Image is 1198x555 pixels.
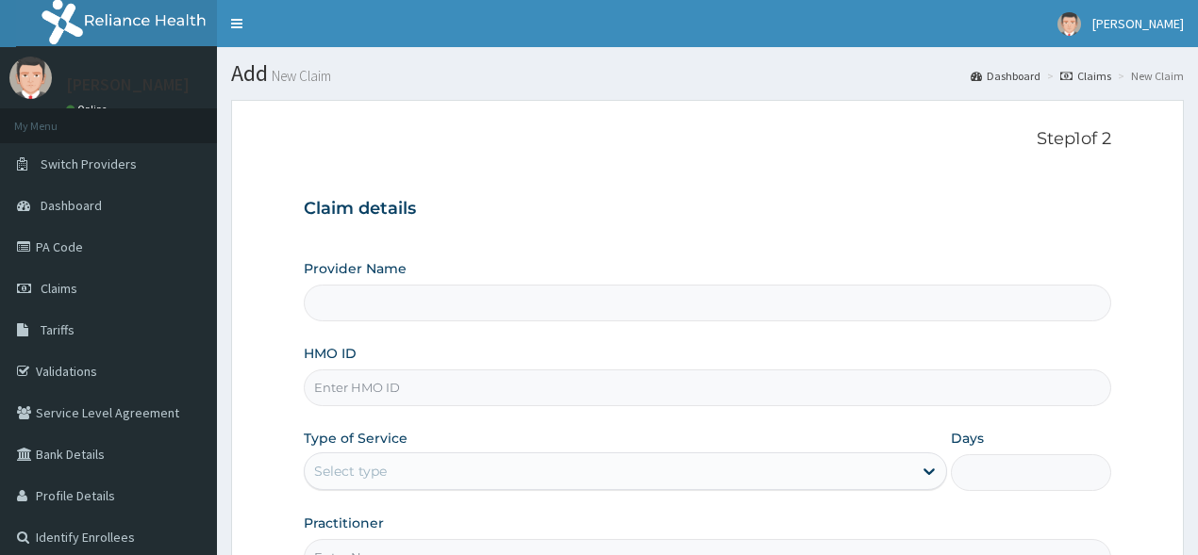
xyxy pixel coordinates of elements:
[1113,68,1184,84] li: New Claim
[1092,15,1184,32] span: [PERSON_NAME]
[304,199,1112,220] h3: Claim details
[304,129,1112,150] p: Step 1 of 2
[1057,12,1081,36] img: User Image
[304,259,407,278] label: Provider Name
[41,321,75,338] span: Tariffs
[304,429,408,448] label: Type of Service
[304,344,357,363] label: HMO ID
[41,197,102,214] span: Dashboard
[1060,68,1111,84] a: Claims
[231,61,1184,86] h1: Add
[304,514,384,532] label: Practitioner
[41,155,137,172] span: Switch Providers
[9,57,52,99] img: User Image
[971,68,1040,84] a: Dashboard
[951,429,984,448] label: Days
[268,69,331,83] small: New Claim
[314,462,387,481] div: Select type
[66,76,190,93] p: [PERSON_NAME]
[66,103,111,116] a: Online
[41,280,77,297] span: Claims
[304,369,1112,406] input: Enter HMO ID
